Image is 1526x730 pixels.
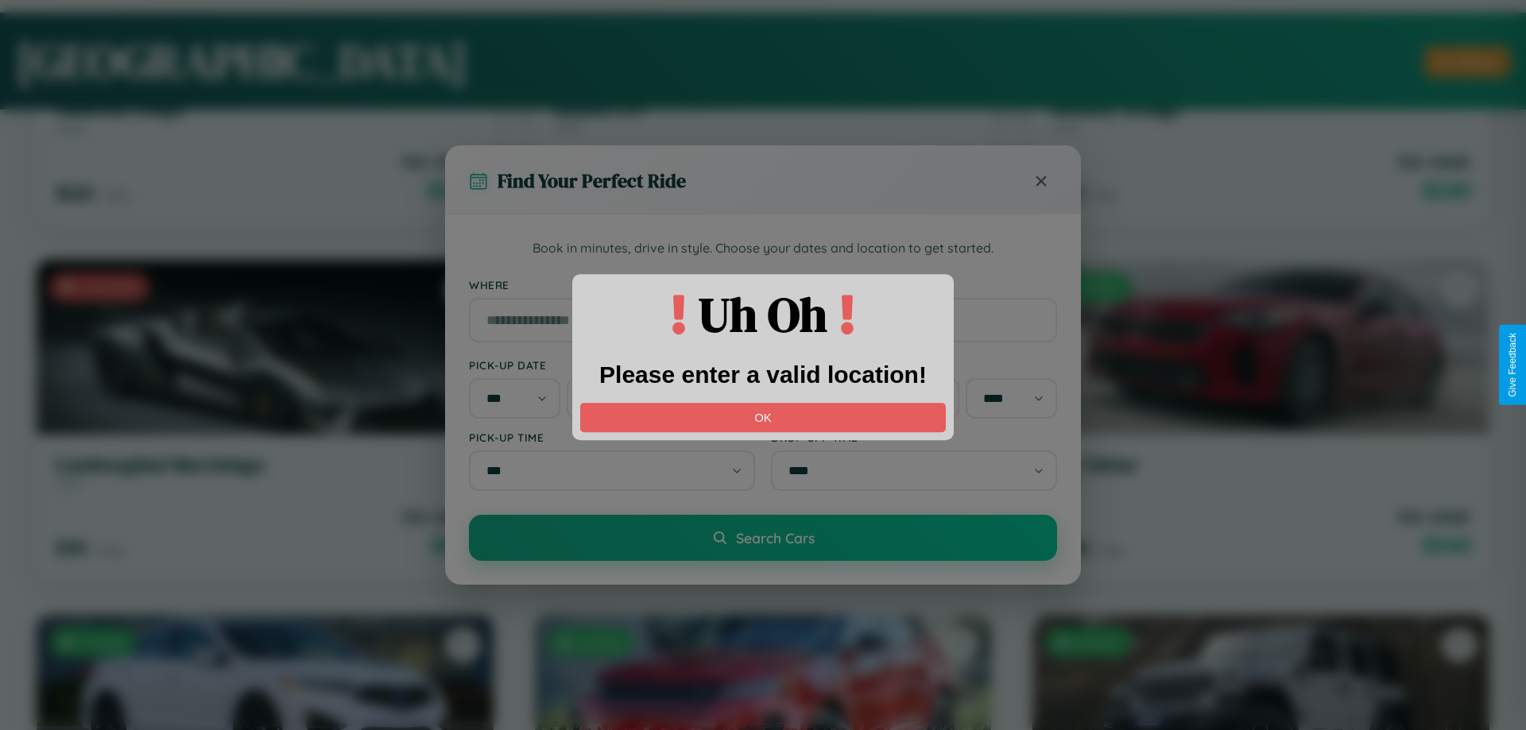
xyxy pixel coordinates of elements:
label: Pick-up Time [469,431,755,444]
label: Pick-up Date [469,358,755,372]
label: Drop-off Date [771,358,1057,372]
h3: Find Your Perfect Ride [498,168,686,194]
label: Where [469,278,1057,292]
p: Book in minutes, drive in style. Choose your dates and location to get started. [469,238,1057,259]
label: Drop-off Time [771,431,1057,444]
span: Search Cars [736,529,815,547]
